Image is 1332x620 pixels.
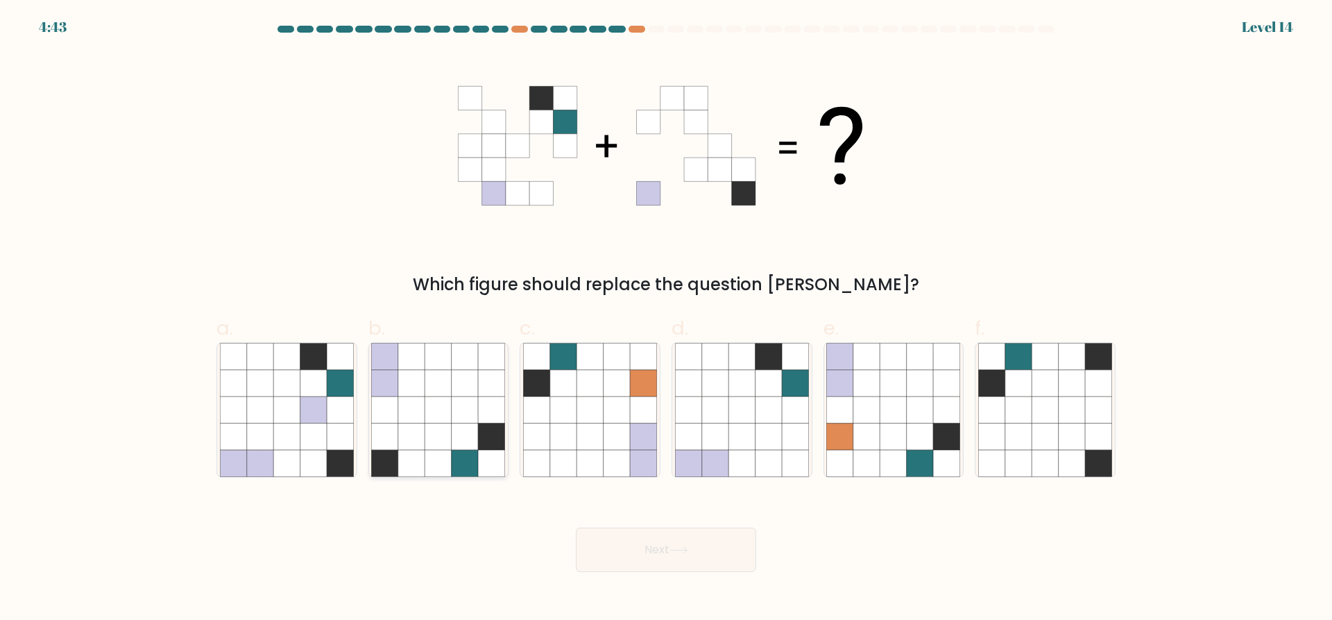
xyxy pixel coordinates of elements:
button: Next [576,528,756,572]
div: Which figure should replace the question [PERSON_NAME]? [225,272,1107,297]
span: b. [368,315,385,342]
div: Level 14 [1242,17,1293,37]
span: e. [823,315,839,342]
span: c. [520,315,535,342]
span: d. [672,315,688,342]
span: a. [216,315,233,342]
span: f. [975,315,984,342]
div: 4:43 [39,17,67,37]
